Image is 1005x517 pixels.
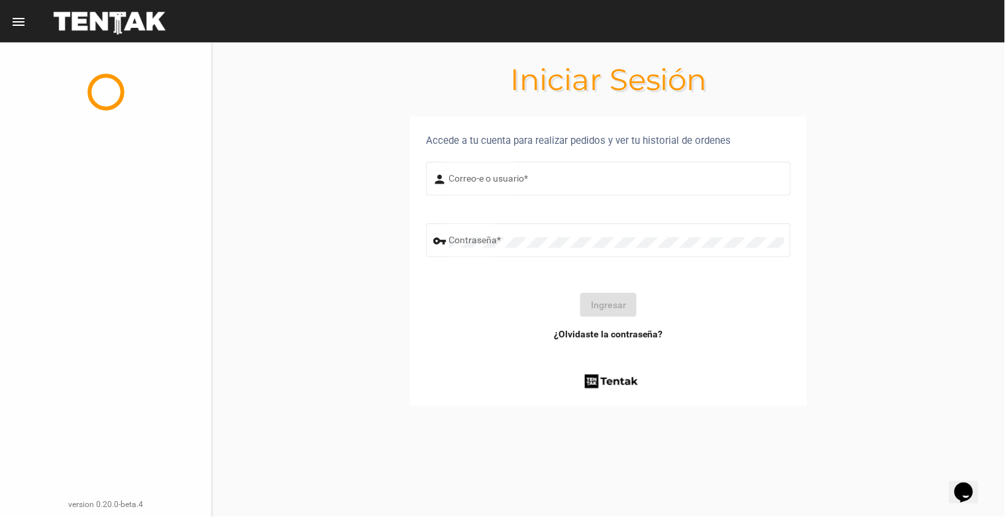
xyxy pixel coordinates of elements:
[583,373,640,390] img: tentak-firm.png
[426,133,791,148] div: Accede a tu cuenta para realizar pedidos y ver tu historial de ordenes
[580,293,637,317] button: Ingresar
[433,233,449,249] mat-icon: vpn_key
[949,464,992,504] iframe: chat widget
[11,14,26,30] mat-icon: menu
[11,498,201,511] div: version 0.20.0-beta.4
[212,69,1005,90] h1: Iniciar Sesión
[433,172,449,188] mat-icon: person
[554,327,663,341] a: ¿Olvidaste la contraseña?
